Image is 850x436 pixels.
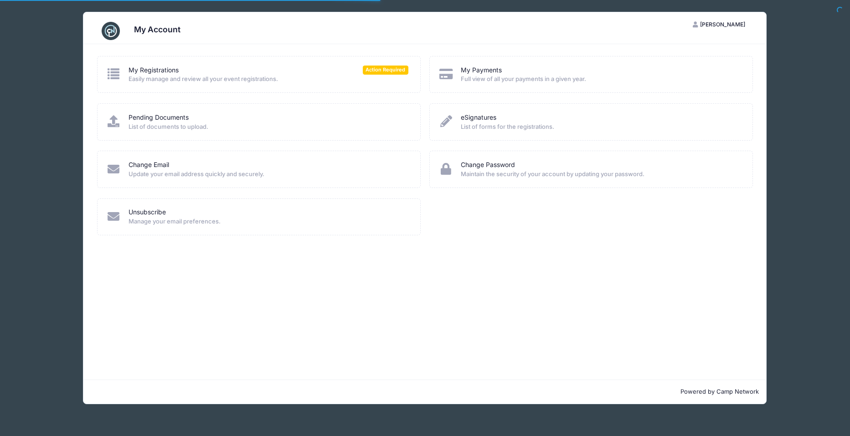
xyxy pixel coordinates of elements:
[129,66,179,75] a: My Registrations
[129,170,408,179] span: Update your email address quickly and securely.
[102,22,120,40] img: CampNetwork
[461,170,741,179] span: Maintain the security of your account by updating your password.
[461,122,741,132] span: List of forms for the registrations.
[461,75,741,84] span: Full view of all your payments in a given year.
[461,113,496,122] a: eSignatures
[134,25,180,34] h3: My Account
[685,17,753,32] button: [PERSON_NAME]
[129,113,189,122] a: Pending Documents
[129,122,408,132] span: List of documents to upload.
[363,66,408,74] span: Action Required
[461,66,502,75] a: My Payments
[129,160,169,170] a: Change Email
[91,387,759,396] p: Powered by Camp Network
[461,160,515,170] a: Change Password
[129,75,408,84] span: Easily manage and review all your event registrations.
[129,217,408,226] span: Manage your email preferences.
[700,21,745,28] span: [PERSON_NAME]
[129,208,166,217] a: Unsubscribe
